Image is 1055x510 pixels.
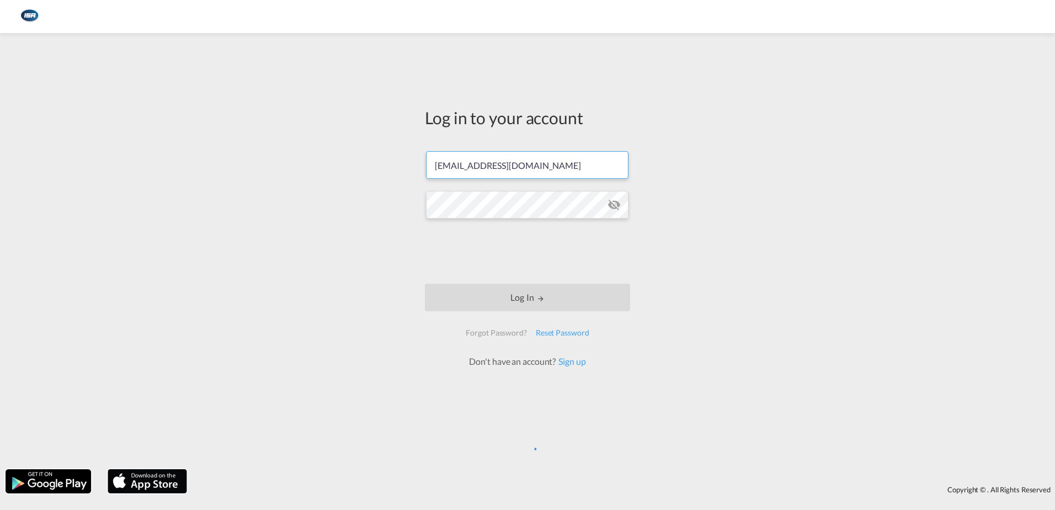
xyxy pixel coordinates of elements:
button: LOGIN [425,284,630,311]
div: Forgot Password? [461,323,531,343]
div: Reset Password [531,323,594,343]
div: Don't have an account? [457,355,598,368]
div: Copyright © . All Rights Reserved [193,480,1055,499]
md-icon: icon-eye-off [608,198,621,211]
iframe: reCAPTCHA [444,230,611,273]
img: google.png [4,468,92,495]
input: Enter email/phone number [426,151,628,179]
img: 1aa151c0c08011ec8d6f413816f9a227.png [17,4,41,29]
img: apple.png [106,468,188,495]
div: Log in to your account [425,106,630,129]
a: Sign up [556,356,585,366]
